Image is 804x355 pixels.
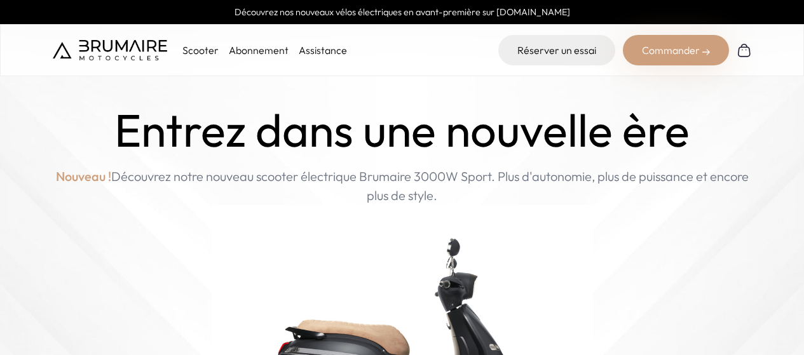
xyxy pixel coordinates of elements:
[623,35,729,65] div: Commander
[229,44,289,57] a: Abonnement
[498,35,615,65] a: Réserver un essai
[702,48,710,56] img: right-arrow-2.png
[53,40,167,60] img: Brumaire Motocycles
[299,44,347,57] a: Assistance
[56,167,111,186] span: Nouveau !
[182,43,219,58] p: Scooter
[737,43,752,58] img: Panier
[114,104,690,157] h1: Entrez dans une nouvelle ère
[53,167,752,205] p: Découvrez notre nouveau scooter électrique Brumaire 3000W Sport. Plus d'autonomie, plus de puissa...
